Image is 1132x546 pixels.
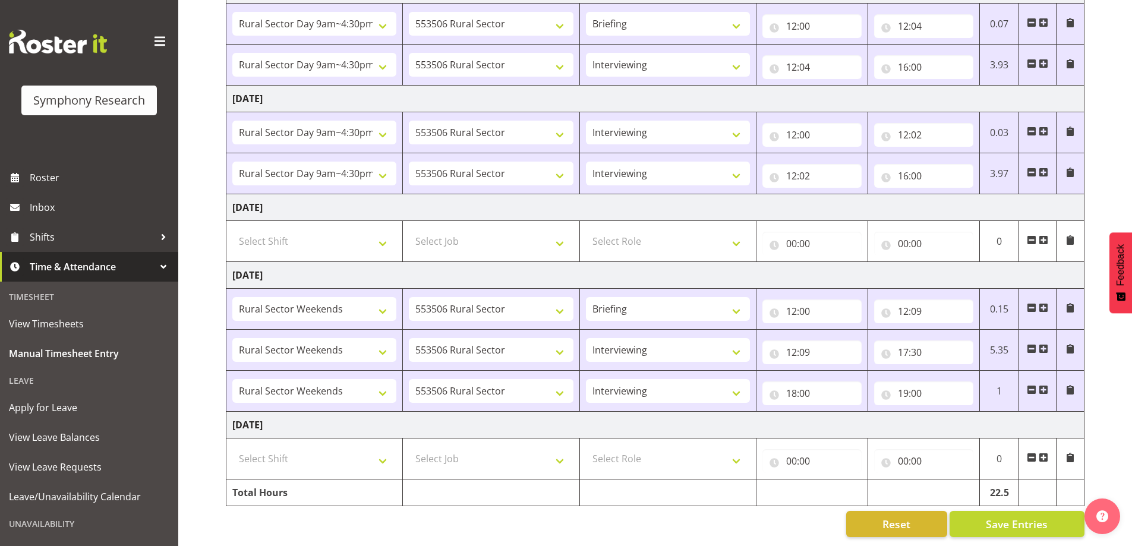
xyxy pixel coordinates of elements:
[979,289,1019,330] td: 0.15
[979,45,1019,86] td: 3.93
[979,438,1019,479] td: 0
[1096,510,1108,522] img: help-xxl-2.png
[3,309,175,339] a: View Timesheets
[874,232,973,255] input: Click to select...
[226,412,1084,438] td: [DATE]
[3,393,175,422] a: Apply for Leave
[226,479,403,506] td: Total Hours
[762,14,862,38] input: Click to select...
[762,164,862,188] input: Click to select...
[762,232,862,255] input: Click to select...
[33,91,145,109] div: Symphony Research
[226,86,1084,112] td: [DATE]
[1115,244,1126,286] span: Feedback
[882,516,910,532] span: Reset
[30,228,154,246] span: Shifts
[9,345,169,362] span: Manual Timesheet Entry
[762,299,862,323] input: Click to select...
[3,422,175,452] a: View Leave Balances
[9,30,107,53] img: Rosterit website logo
[874,340,973,364] input: Click to select...
[979,153,1019,194] td: 3.97
[762,381,862,405] input: Click to select...
[979,330,1019,371] td: 5.35
[226,194,1084,221] td: [DATE]
[762,449,862,473] input: Click to select...
[9,458,169,476] span: View Leave Requests
[762,55,862,79] input: Click to select...
[874,14,973,38] input: Click to select...
[874,299,973,323] input: Click to select...
[986,516,1048,532] span: Save Entries
[3,368,175,393] div: Leave
[979,221,1019,262] td: 0
[979,479,1019,506] td: 22.5
[30,198,172,216] span: Inbox
[226,262,1084,289] td: [DATE]
[979,4,1019,45] td: 0.07
[3,452,175,482] a: View Leave Requests
[979,371,1019,412] td: 1
[874,55,973,79] input: Click to select...
[9,399,169,416] span: Apply for Leave
[3,339,175,368] a: Manual Timesheet Entry
[3,512,175,536] div: Unavailability
[3,285,175,309] div: Timesheet
[874,449,973,473] input: Click to select...
[30,258,154,276] span: Time & Attendance
[1109,232,1132,313] button: Feedback - Show survey
[30,169,172,187] span: Roster
[9,315,169,333] span: View Timesheets
[9,428,169,446] span: View Leave Balances
[762,123,862,147] input: Click to select...
[9,488,169,506] span: Leave/Unavailability Calendar
[874,164,973,188] input: Click to select...
[874,381,973,405] input: Click to select...
[979,112,1019,153] td: 0.03
[846,511,947,537] button: Reset
[3,482,175,512] a: Leave/Unavailability Calendar
[950,511,1084,537] button: Save Entries
[874,123,973,147] input: Click to select...
[762,340,862,364] input: Click to select...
